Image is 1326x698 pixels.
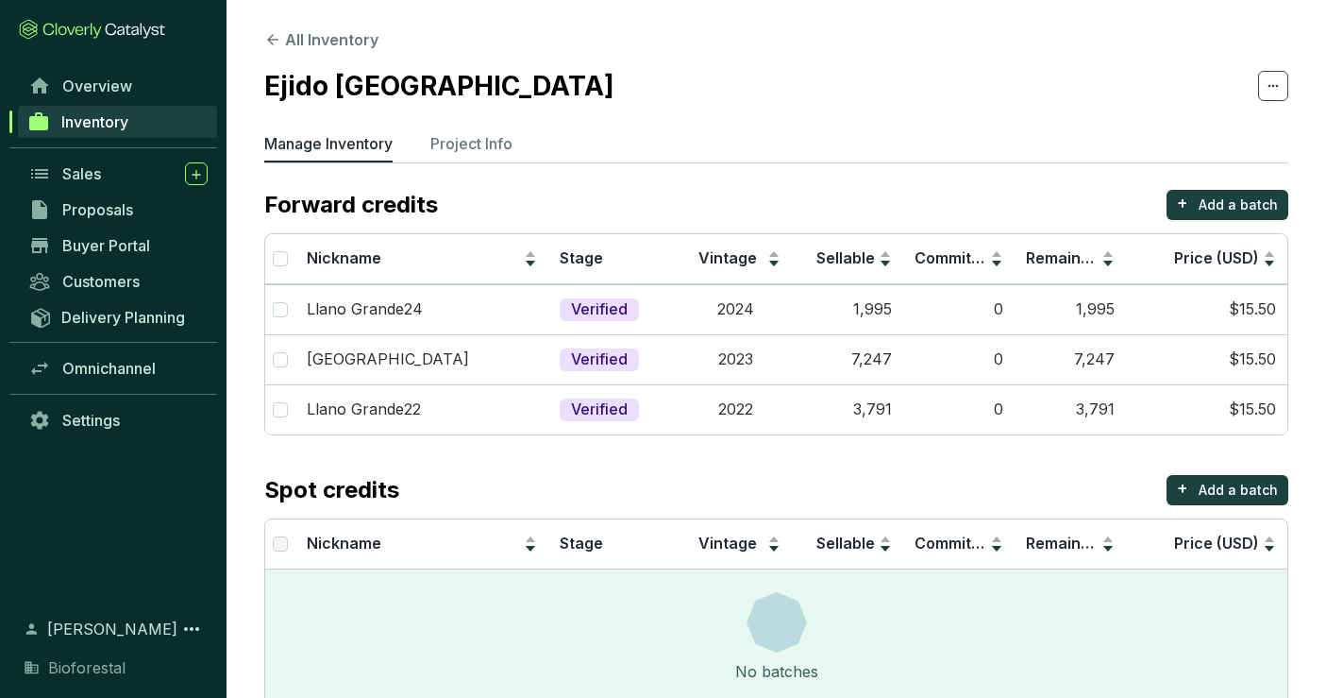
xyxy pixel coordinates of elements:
button: All Inventory [264,28,378,51]
span: Inventory [61,112,128,131]
td: $15.50 [1126,384,1288,434]
a: Customers [19,265,217,298]
a: Inventory [18,106,217,138]
span: Bioforestal [48,656,126,679]
p: Verified [571,299,628,320]
p: [GEOGRAPHIC_DATA] [307,349,469,370]
a: Sales [19,158,217,190]
p: + [1177,190,1188,216]
span: Nickname [307,248,381,267]
span: Nickname [307,534,381,553]
p: Verified [571,349,628,370]
span: Proposals [62,200,133,219]
a: Omnichannel [19,352,217,384]
td: 2022 [680,384,792,434]
span: Vintage [698,248,757,267]
h2: Ejido [GEOGRAPHIC_DATA] [264,66,614,106]
a: Overview [19,70,217,102]
span: Price (USD) [1174,248,1259,267]
th: Stage [548,234,680,284]
span: Stage [560,248,603,267]
span: Overview [62,77,132,95]
div: No batches [735,660,818,683]
span: Committed [915,248,996,267]
p: Llano Grande24 [307,299,423,320]
td: $15.50 [1126,284,1288,334]
td: 2023 [680,334,792,384]
td: 3,791 [792,384,903,434]
button: +Add a batch [1167,475,1288,505]
p: Add a batch [1199,196,1278,214]
p: Spot credits [264,475,399,505]
span: Vintage [698,534,757,553]
button: +Add a batch [1167,190,1288,220]
td: 0 [903,334,1015,384]
span: Sellable [816,248,875,267]
span: Settings [62,411,120,430]
span: Remaining [1026,248,1103,267]
th: Stage [548,519,680,570]
span: Delivery Planning [61,308,185,327]
span: Committed [915,534,996,553]
p: Project Info [430,132,512,155]
p: + [1177,475,1188,502]
td: 1,995 [792,284,903,334]
span: Remaining [1026,534,1103,553]
span: [PERSON_NAME] [47,618,177,640]
a: Settings [19,404,217,436]
a: Proposals [19,194,217,226]
td: 2024 [680,284,792,334]
p: Verified [571,400,628,420]
td: 1,995 [1015,284,1126,334]
td: 7,247 [792,334,903,384]
td: 0 [903,284,1015,334]
span: Sellable [816,534,875,553]
a: Delivery Planning [19,301,217,332]
span: Buyer Portal [62,236,150,255]
a: Buyer Portal [19,230,217,262]
td: 0 [903,384,1015,434]
p: Forward credits [264,190,438,220]
span: Price (USD) [1174,534,1259,553]
span: Stage [560,534,603,553]
span: Omnichannel [62,359,156,378]
p: Add a batch [1199,481,1278,500]
span: Sales [62,164,101,183]
p: Manage Inventory [264,132,393,155]
p: Llano Grande22 [307,400,421,420]
td: 3,791 [1015,384,1126,434]
td: $15.50 [1126,334,1288,384]
td: 7,247 [1015,334,1126,384]
span: Customers [62,272,140,291]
